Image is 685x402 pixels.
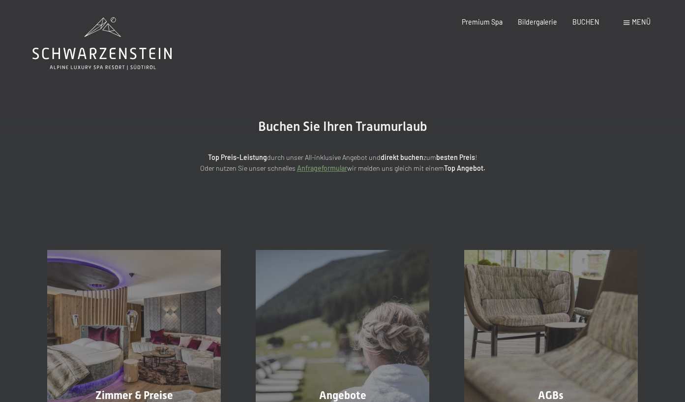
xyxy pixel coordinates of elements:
[208,153,267,161] strong: Top Preis-Leistung
[258,119,427,134] span: Buchen Sie Ihren Traumurlaub
[319,389,366,402] span: Angebote
[297,164,347,172] a: Anfrageformular
[462,18,503,26] a: Premium Spa
[632,18,651,26] span: Menü
[436,153,475,161] strong: besten Preis
[518,18,557,26] a: Bildergalerie
[126,152,559,174] p: durch unser All-inklusive Angebot und zum ! Oder nutzen Sie unser schnelles wir melden uns gleich...
[572,18,599,26] a: BUCHEN
[381,153,423,161] strong: direkt buchen
[538,389,564,402] span: AGBs
[95,389,173,402] span: Zimmer & Preise
[444,164,485,172] strong: Top Angebot.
